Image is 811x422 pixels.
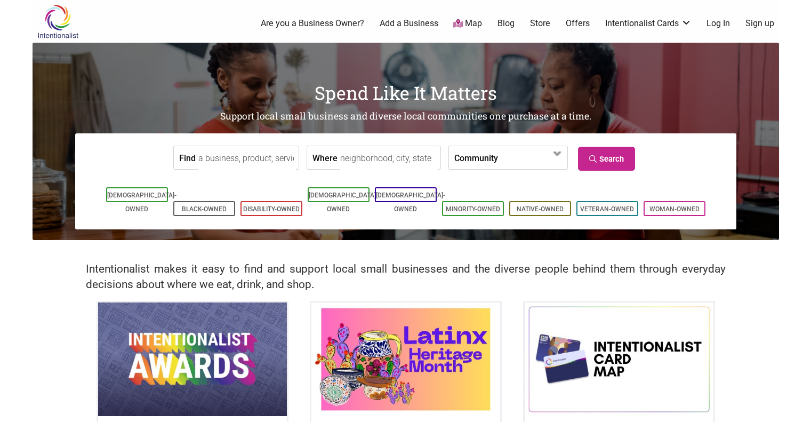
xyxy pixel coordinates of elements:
img: Intentionalist Awards [98,302,287,416]
a: Store [530,18,550,29]
a: Minority-Owned [446,205,500,213]
h2: Support local small business and diverse local communities one purchase at a time. [33,110,779,123]
img: Latinx / Hispanic Heritage Month [311,302,500,416]
a: Blog [497,18,515,29]
a: [DEMOGRAPHIC_DATA]-Owned [309,192,378,213]
a: Map [453,18,482,30]
img: Intentionalist Card Map [525,302,713,416]
a: Veteran-Owned [580,205,634,213]
a: Offers [566,18,590,29]
a: Black-Owned [182,205,227,213]
input: a business, product, service [198,146,296,170]
h1: Spend Like It Matters [33,80,779,106]
a: Are you a Business Owner? [261,18,364,29]
a: Woman-Owned [649,205,700,213]
a: Log In [706,18,730,29]
a: Disability-Owned [243,205,300,213]
input: neighborhood, city, state [340,146,438,170]
a: Add a Business [380,18,438,29]
label: Community [454,146,498,169]
a: [DEMOGRAPHIC_DATA]-Owned [376,192,445,213]
label: Where [312,146,338,169]
a: Native-Owned [517,205,564,213]
a: Search [578,147,635,171]
label: Find [179,146,196,169]
a: [DEMOGRAPHIC_DATA]-Owned [107,192,176,213]
img: Intentionalist [33,4,83,39]
a: Intentionalist Cards [605,18,692,29]
a: Sign up [745,18,774,29]
h2: Intentionalist makes it easy to find and support local small businesses and the diverse people be... [86,261,726,292]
